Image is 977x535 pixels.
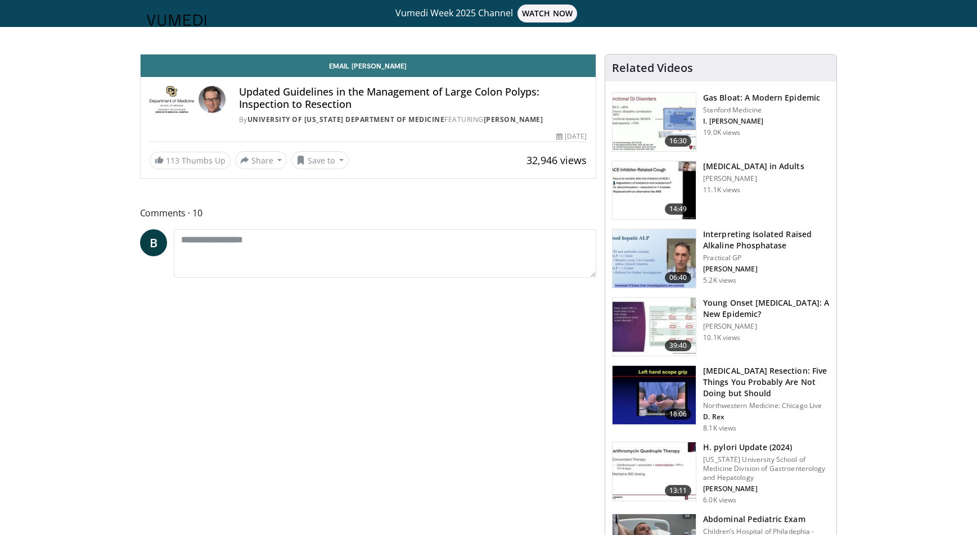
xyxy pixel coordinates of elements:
[612,161,830,220] a: 14:49 [MEDICAL_DATA] in Adults [PERSON_NAME] 11.1K views
[665,340,692,351] span: 39:40
[150,152,231,169] a: 113 Thumbs Up
[612,61,693,75] h4: Related Videos
[703,106,820,115] p: Stanford Medicine
[526,153,587,167] span: 32,946 views
[665,203,692,215] span: 14:49
[613,298,696,356] img: b23cd043-23fa-4b3f-b698-90acdd47bf2e.150x105_q85_crop-smart_upscale.jpg
[665,409,692,420] span: 18:06
[703,117,820,126] p: Irene Sonu
[703,276,736,285] p: 5.2K views
[247,115,445,124] a: University of [US_STATE] Department of Medicine
[703,161,804,172] h3: [MEDICAL_DATA] in Adults
[703,265,830,274] p: Fernando Florido
[703,174,804,183] p: [PERSON_NAME]
[140,206,597,220] span: Comments 10
[612,229,830,288] a: 06:40 Interpreting Isolated Raised Alkaline Phosphatase Practical GP [PERSON_NAME] 5.2K views
[199,86,226,113] img: Avatar
[612,442,830,505] a: 13:11 H. pylori Update (2024) [US_STATE] University School of Medicine Division of Gastroenterolo...
[703,412,830,421] p: Douglas Rex
[703,92,820,103] h3: Gas Bloat: A Modern Epidemic
[239,115,587,125] div: By FEATURING
[239,86,587,110] h4: Updated Guidelines in the Management of Large Colon Polyps: Inspection to Resection
[147,15,206,26] img: VuMedi Logo
[703,128,740,137] p: 19.0K views
[703,442,830,453] h3: H. pylori Update (2024)
[703,455,830,482] p: [US_STATE] University School of Medicine Division of Gastroenterology and Hepatology
[484,115,543,124] a: [PERSON_NAME]
[703,365,830,399] h3: [MEDICAL_DATA] Resection: Five Things You Probably Are Not Doing but Should
[613,229,696,288] img: 6a4ee52d-0f16-480d-a1b4-8187386ea2ed.150x105_q85_crop-smart_upscale.jpg
[703,229,830,251] h3: Interpreting Isolated Raised Alkaline Phosphatase
[140,229,167,256] a: B
[703,424,736,433] p: 8.1K views
[613,442,696,501] img: 94cbdef1-8024-4923-aeed-65cc31b5ce88.150x105_q85_crop-smart_upscale.jpg
[291,151,349,169] button: Save to
[612,297,830,357] a: 39:40 Young Onset [MEDICAL_DATA]: A New Epidemic? [PERSON_NAME] 10.1K views
[703,253,830,262] p: Practical GP
[166,155,179,166] span: 113
[612,92,830,152] a: 16:30 Gas Bloat: A Modern Epidemic Stanford Medicine I. [PERSON_NAME] 19.0K views
[703,322,830,331] p: [PERSON_NAME]
[556,132,587,142] div: [DATE]
[141,55,596,77] a: Email [PERSON_NAME]
[665,135,692,147] span: 16:30
[703,484,830,493] p: Nicholas Rogers
[613,161,696,220] img: 11950cd4-d248-4755-8b98-ec337be04c84.150x105_q85_crop-smart_upscale.jpg
[703,185,740,194] p: 11.1K views
[612,365,830,433] a: 18:06 [MEDICAL_DATA] Resection: Five Things You Probably Are Not Doing but Should Northwestern Me...
[235,151,287,169] button: Share
[703,496,736,505] p: 6.0K views
[613,366,696,424] img: 264924ef-8041-41fd-95c4-78b943f1e5b5.150x105_q85_crop-smart_upscale.jpg
[703,333,740,342] p: 10.1K views
[665,485,692,496] span: 13:11
[703,401,830,410] p: Northwestern Medicine: Chicago Live
[703,297,830,320] h3: Young Onset [MEDICAL_DATA]: A New Epidemic?
[703,514,830,525] h3: Abdominal Pediatric Exam
[665,272,692,283] span: 06:40
[613,93,696,151] img: 480ec31d-e3c1-475b-8289-0a0659db689a.150x105_q85_crop-smart_upscale.jpg
[150,86,194,113] img: University of Colorado Department of Medicine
